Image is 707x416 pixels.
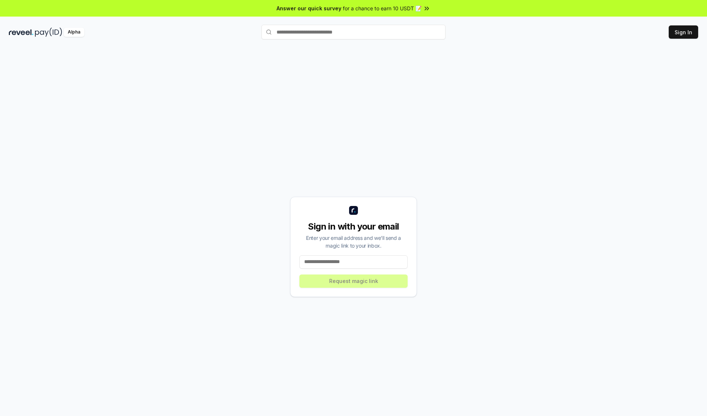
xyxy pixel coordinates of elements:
img: logo_small [349,206,358,215]
img: pay_id [35,28,62,37]
div: Alpha [64,28,84,37]
div: Enter your email address and we’ll send a magic link to your inbox. [299,234,408,249]
span: Answer our quick survey [277,4,341,12]
div: Sign in with your email [299,221,408,233]
img: reveel_dark [9,28,34,37]
button: Sign In [669,25,698,39]
span: for a chance to earn 10 USDT 📝 [343,4,422,12]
